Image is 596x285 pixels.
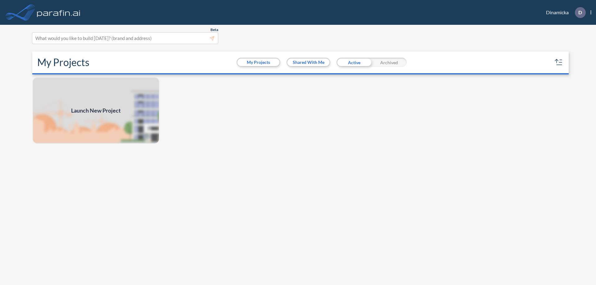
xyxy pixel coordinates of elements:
[554,57,564,67] button: sort
[287,59,329,66] button: Shared With Me
[210,27,218,32] span: Beta
[32,77,160,144] img: add
[71,106,121,115] span: Launch New Project
[237,59,279,66] button: My Projects
[578,10,582,15] p: D
[32,77,160,144] a: Launch New Project
[37,56,89,68] h2: My Projects
[336,58,372,67] div: Active
[36,6,82,19] img: logo
[372,58,407,67] div: Archived
[537,7,591,18] div: Dinamicka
